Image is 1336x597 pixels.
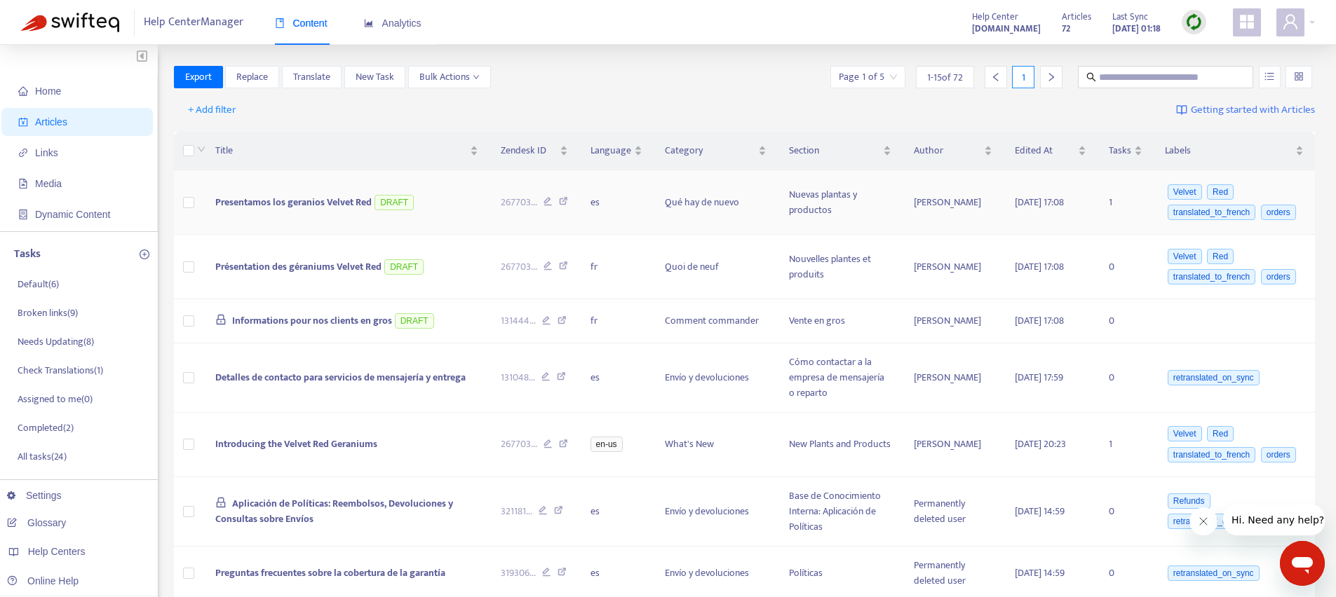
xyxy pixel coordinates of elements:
[144,9,243,36] span: Help Center Manager
[1015,503,1065,519] span: [DATE] 14:59
[501,504,532,519] span: 321181 ...
[215,314,227,325] span: lock
[1112,21,1161,36] strong: [DATE] 01:18
[1168,269,1255,284] span: translated_to_french
[654,132,778,170] th: Category
[1086,72,1096,82] span: search
[364,18,421,29] span: Analytics
[215,369,466,385] span: Detalles de contacto para servicios de mensajería y entrega
[1168,370,1260,385] span: retranslated_on_sync
[1259,66,1281,88] button: unordered-list
[1015,143,1075,158] span: Edited At
[28,546,86,557] span: Help Centers
[1261,205,1296,220] span: orders
[1168,426,1202,441] span: Velvet
[665,143,755,158] span: Category
[903,413,1004,477] td: [PERSON_NAME]
[35,209,110,220] span: Dynamic Content
[1261,447,1296,462] span: orders
[35,147,58,158] span: Links
[1062,9,1091,25] span: Articles
[1207,249,1234,264] span: Red
[654,343,778,413] td: Envío y devoluciones
[225,66,279,88] button: Replace
[18,334,94,349] p: Needs Updating ( 8 )
[1012,66,1034,88] div: 1
[18,179,28,188] span: file-image
[1098,235,1154,299] td: 0
[18,306,78,320] p: Broken links ( 9 )
[293,69,330,85] span: Translate
[18,86,28,96] span: home
[903,477,1004,547] td: Permanently deleted user
[654,413,778,477] td: What's New
[197,145,205,153] span: down
[1046,72,1056,82] span: right
[579,343,654,413] td: es
[408,66,491,88] button: Bulk Actionsdown
[778,343,903,413] td: Cómo contactar a la empresa de mensajería o reparto
[395,313,434,329] span: DRAFT
[18,449,67,464] p: All tasks ( 24 )
[579,132,654,170] th: Language
[1015,194,1064,210] span: [DATE] 17:08
[174,66,223,88] button: Export
[1098,343,1154,413] td: 0
[1168,447,1255,462] span: translated_to_french
[473,74,480,81] span: down
[903,235,1004,299] td: [PERSON_NAME]
[579,299,654,343] td: fr
[215,497,227,508] span: lock
[1004,132,1098,170] th: Edited At
[204,132,490,170] th: Title
[21,13,119,32] img: Swifteq
[903,132,1004,170] th: Author
[591,437,623,452] span: en-us
[778,170,903,235] td: Nuevas plantas y productos
[591,143,631,158] span: Language
[972,9,1018,25] span: Help Center
[1261,269,1296,284] span: orders
[1015,369,1063,385] span: [DATE] 17:59
[177,99,247,121] button: + Add filter
[14,246,41,263] p: Tasks
[215,143,467,158] span: Title
[7,490,62,501] a: Settings
[275,18,328,29] span: Content
[972,21,1041,36] strong: [DOMAIN_NAME]
[927,70,963,85] span: 1 - 15 of 72
[188,102,236,118] span: + Add filter
[375,195,414,210] span: DRAFT
[1168,205,1255,220] span: translated_to_french
[215,495,453,527] span: Aplicación de Políticas: Reembolsos, Devoluciones y Consultas sobre Envíos
[1098,170,1154,235] td: 1
[991,72,1001,82] span: left
[501,565,536,581] span: 319306 ...
[903,170,1004,235] td: [PERSON_NAME]
[501,370,535,385] span: 131048 ...
[789,143,880,158] span: Section
[419,69,480,85] span: Bulk Actions
[1168,249,1202,264] span: Velvet
[232,313,392,329] span: Informations pour nos clients en gros
[579,477,654,547] td: es
[1098,413,1154,477] td: 1
[1015,436,1066,452] span: [DATE] 20:23
[501,259,537,275] span: 267703 ...
[1189,507,1217,535] iframe: Close message
[1154,132,1315,170] th: Labels
[18,210,28,219] span: container
[778,132,903,170] th: Section
[215,194,372,210] span: Presentamos los geranios Velvet Red
[7,517,66,528] a: Glossary
[1264,71,1274,81] span: unordered-list
[1168,493,1210,509] span: Refunds
[501,143,557,158] span: Zendesk ID
[1223,505,1325,535] iframe: Message from company
[1207,184,1234,200] span: Red
[903,343,1004,413] td: [PERSON_NAME]
[1098,299,1154,343] td: 0
[1176,99,1315,121] a: Getting started with Articles
[903,299,1004,343] td: [PERSON_NAME]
